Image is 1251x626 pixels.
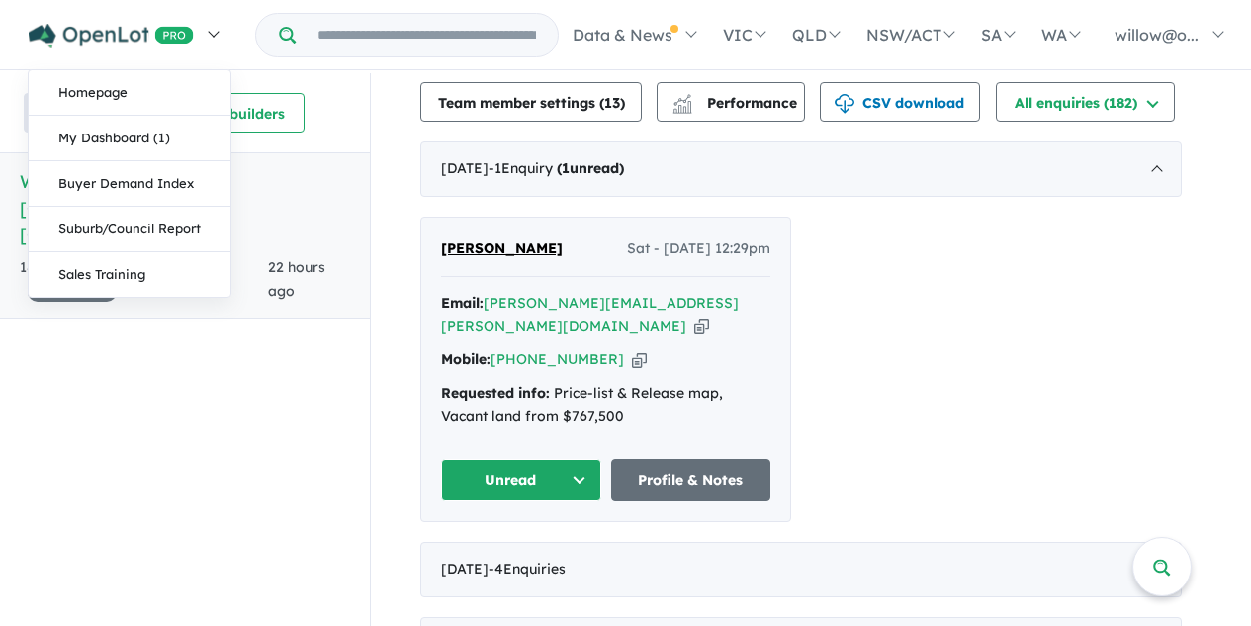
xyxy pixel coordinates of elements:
[29,116,230,161] a: My Dashboard (1)
[657,82,805,122] button: Performance
[420,141,1182,197] div: [DATE]
[627,237,770,261] span: Sat - [DATE] 12:29pm
[300,14,554,56] input: Try estate name, suburb, builder or developer
[441,382,770,429] div: Price-list & Release map, Vacant land from $767,500
[29,252,230,297] a: Sales Training
[611,459,771,501] a: Profile & Notes
[996,82,1175,122] button: All enquiries (182)
[20,168,350,248] h5: Willow Estate - [GEOGRAPHIC_DATA] , [GEOGRAPHIC_DATA]
[675,94,797,112] span: Performance
[1115,25,1199,45] span: willow@o...
[441,384,550,402] strong: Requested info:
[491,350,624,368] a: [PHONE_NUMBER]
[673,94,691,105] img: line-chart.svg
[29,161,230,207] a: Buyer Demand Index
[441,350,491,368] strong: Mobile:
[441,239,563,257] span: [PERSON_NAME]
[604,94,620,112] span: 13
[441,459,601,501] button: Unread
[441,294,739,335] a: [PERSON_NAME][EMAIL_ADDRESS][PERSON_NAME][DOMAIN_NAME]
[632,349,647,370] button: Copy
[562,159,570,177] span: 1
[557,159,624,177] strong: ( unread)
[29,207,230,252] a: Suburb/Council Report
[29,24,194,48] img: Openlot PRO Logo White
[441,294,484,312] strong: Email:
[441,237,563,261] a: [PERSON_NAME]
[20,256,268,304] div: 182 Enquir ies
[420,542,1182,597] div: [DATE]
[489,159,624,177] span: - 1 Enquir y
[420,82,642,122] button: Team member settings (13)
[489,560,566,578] span: - 4 Enquir ies
[694,316,709,337] button: Copy
[820,82,980,122] button: CSV download
[835,94,854,114] img: download icon
[268,258,325,300] span: 22 hours ago
[672,101,692,114] img: bar-chart.svg
[29,70,230,116] a: Homepage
